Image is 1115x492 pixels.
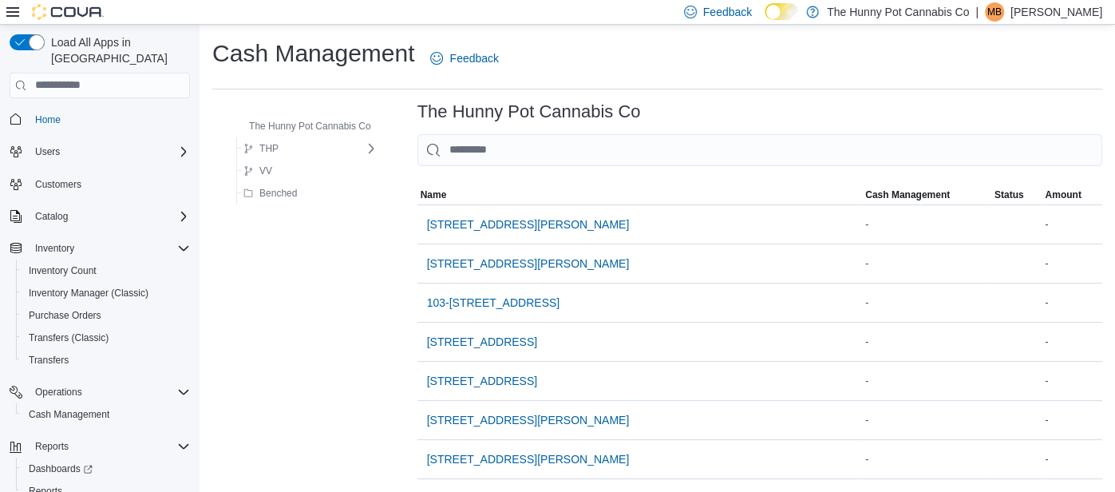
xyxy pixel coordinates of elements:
span: [STREET_ADDRESS][PERSON_NAME] [427,412,630,428]
button: Catalog [29,207,74,226]
span: Cash Management [29,408,109,421]
button: Name [417,185,862,204]
span: Inventory Manager (Classic) [22,284,190,303]
button: Benched [237,184,303,203]
button: Reports [29,437,75,456]
span: Dashboards [29,462,93,475]
p: [PERSON_NAME] [1010,2,1102,22]
span: Inventory [29,239,190,258]
button: 103-[STREET_ADDRESS] [421,287,567,319]
span: THP [259,142,279,155]
div: - [1042,293,1102,312]
button: VV [237,161,279,181]
span: Dashboards [22,459,190,478]
span: Reports [35,440,69,453]
div: - [1042,450,1102,469]
button: [STREET_ADDRESS][PERSON_NAME] [421,443,636,475]
span: Transfers [29,354,69,367]
button: Operations [3,381,196,403]
div: - [862,371,991,391]
span: Home [29,109,190,129]
span: [STREET_ADDRESS][PERSON_NAME] [427,216,630,232]
span: Customers [35,178,81,191]
a: Cash Management [22,405,116,424]
button: Cash Management [862,185,991,204]
span: Purchase Orders [22,306,190,325]
span: Inventory Count [22,261,190,280]
span: Inventory Manager (Classic) [29,287,148,300]
div: - [862,254,991,273]
button: THP [237,139,285,158]
button: Operations [29,383,89,402]
span: Transfers [22,351,190,370]
p: | [975,2,979,22]
span: Inventory Count [29,264,97,277]
a: Transfers [22,351,75,370]
span: Transfers (Classic) [29,331,109,344]
a: Dashboards [22,459,99,478]
span: 103-[STREET_ADDRESS] [427,295,560,311]
span: Cash Management [865,188,950,201]
span: VV [259,165,272,177]
a: Dashboards [16,458,196,480]
p: The Hunny Pot Cannabis Co [827,2,969,22]
div: - [1042,332,1102,351]
span: Amount [1045,188,1081,201]
span: Catalog [35,210,68,223]
span: Load All Apps in [GEOGRAPHIC_DATA] [45,34,190,66]
h3: The Hunny Pot Cannabis Co [417,102,641,121]
button: Transfers (Classic) [16,327,196,349]
div: - [1042,371,1102,391]
div: - [862,215,991,234]
input: This is a search bar. As you type, the results lower in the page will automatically filter. [417,134,1102,166]
button: Amount [1042,185,1102,204]
img: Cova [32,4,104,20]
span: Users [35,145,60,158]
button: Inventory [3,237,196,260]
button: Users [29,142,66,161]
span: [STREET_ADDRESS] [427,373,537,389]
button: [STREET_ADDRESS][PERSON_NAME] [421,208,636,240]
button: Inventory [29,239,81,258]
input: Dark Mode [765,3,798,20]
a: Home [29,110,67,129]
button: Users [3,141,196,163]
span: Customers [29,174,190,194]
button: Inventory Count [16,260,196,282]
button: [STREET_ADDRESS][PERSON_NAME] [421,248,636,280]
a: Transfers (Classic) [22,328,115,347]
button: Status [991,185,1042,204]
button: Home [3,108,196,131]
div: - [862,332,991,351]
span: Cash Management [22,405,190,424]
span: Feedback [703,4,752,20]
span: Operations [35,386,82,399]
button: The Hunny Pot Cannabis Co [227,117,378,136]
a: Feedback [424,42,504,74]
button: [STREET_ADDRESS][PERSON_NAME] [421,404,636,436]
div: - [1042,254,1102,273]
button: Cash Management [16,403,196,426]
span: Reports [29,437,190,456]
span: Inventory [35,242,74,255]
span: Benched [259,187,297,200]
div: - [1042,215,1102,234]
span: Transfers (Classic) [22,328,190,347]
span: The Hunny Pot Cannabis Co [249,120,371,133]
span: MB [987,2,1002,22]
button: Customers [3,173,196,196]
span: Operations [29,383,190,402]
div: Mackenzie Brewitt [985,2,1004,22]
button: Reports [3,435,196,458]
button: Transfers [16,349,196,371]
a: Purchase Orders [22,306,108,325]
span: Feedback [449,50,498,66]
div: - [1042,411,1102,430]
button: Purchase Orders [16,304,196,327]
h1: Cash Management [212,38,414,69]
span: Status [994,188,1024,201]
button: [STREET_ADDRESS] [421,365,544,397]
span: [STREET_ADDRESS][PERSON_NAME] [427,256,630,272]
span: Users [29,142,190,161]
